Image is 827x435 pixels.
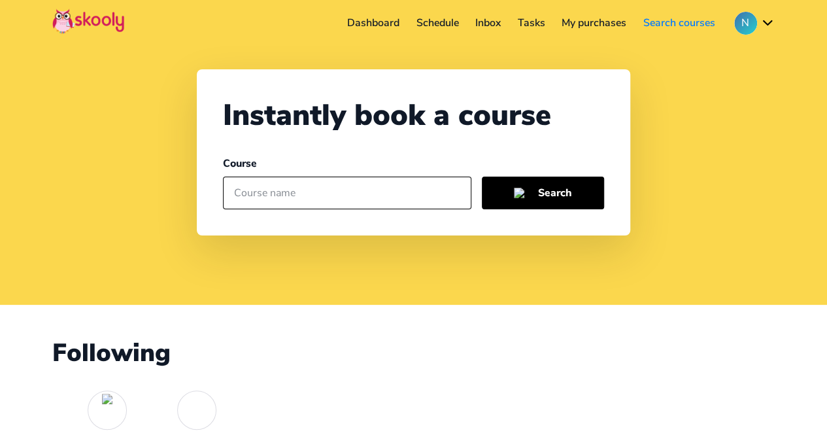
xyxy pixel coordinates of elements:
[553,12,635,33] a: My purchases
[339,12,408,33] a: Dashboard
[102,394,112,404] img: 20170717074618169820408676579146e5rDExiun0FCoEly0V.png
[223,156,471,171] div: Course
[509,12,554,33] a: Tasks
[482,177,604,209] button: Search
[52,336,775,370] div: Following
[52,9,124,34] img: Skooly
[514,188,530,198] img: search-outline.png
[408,12,467,33] a: Schedule
[734,12,775,35] button: Nchevron down outline
[635,12,724,33] a: Search courses
[467,12,509,33] a: Inbox
[223,96,604,135] div: Instantly book a course
[223,177,471,209] input: Course name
